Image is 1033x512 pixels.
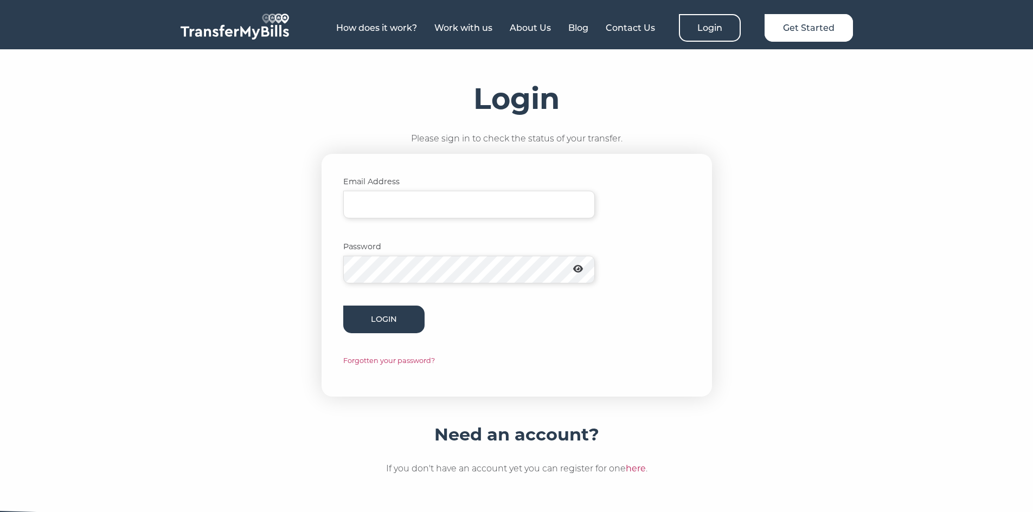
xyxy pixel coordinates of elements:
label: Email Address [343,176,425,188]
a: Get Started [765,14,853,42]
h4: Need an account? [434,424,599,445]
a: About Us [510,23,551,33]
a: Login [679,14,741,42]
a: here [626,463,646,474]
a: Blog [568,23,588,33]
a: Work with us [434,23,492,33]
label: Password [343,241,425,253]
img: TransferMyBills.com - Helping ease the stress of moving [181,14,289,40]
a: How does it work? [336,23,417,33]
a: Forgotten your password? [343,357,435,365]
p: Please sign in to check the status of your transfer. [411,132,623,146]
p: If you don't have an account yet you can register for one . [386,462,647,476]
button: Login [343,306,425,333]
h1: Login [473,82,560,115]
a: Contact Us [606,23,655,33]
